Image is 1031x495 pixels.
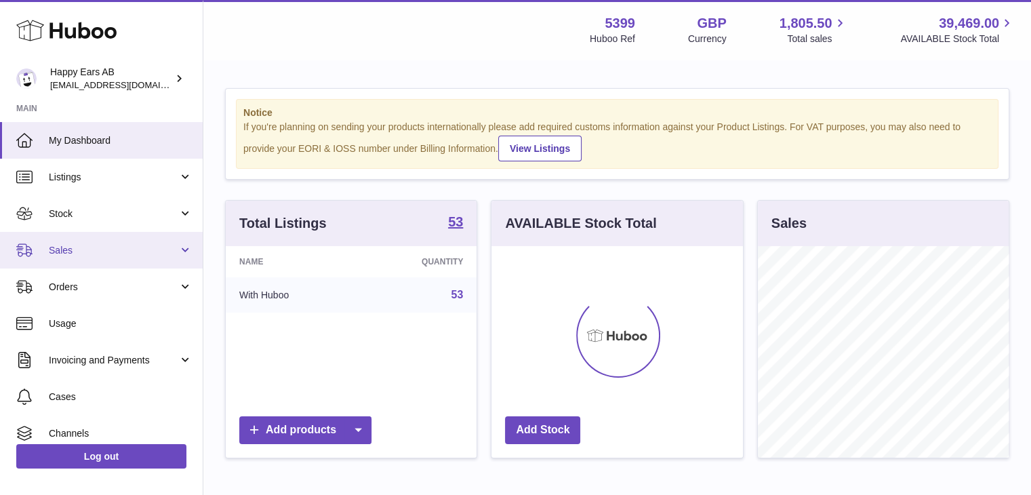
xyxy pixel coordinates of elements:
[226,246,358,277] th: Name
[505,416,580,444] a: Add Stock
[49,317,193,330] span: Usage
[900,14,1015,45] a: 39,469.00 AVAILABLE Stock Total
[787,33,847,45] span: Total sales
[451,289,464,300] a: 53
[900,33,1015,45] span: AVAILABLE Stock Total
[49,354,178,367] span: Invoicing and Payments
[498,136,582,161] a: View Listings
[49,281,178,294] span: Orders
[780,14,832,33] span: 1,805.50
[939,14,999,33] span: 39,469.00
[50,66,172,92] div: Happy Ears AB
[505,214,656,233] h3: AVAILABLE Stock Total
[697,14,726,33] strong: GBP
[226,277,358,313] td: With Huboo
[49,207,178,220] span: Stock
[243,106,991,119] strong: Notice
[239,214,327,233] h3: Total Listings
[771,214,807,233] h3: Sales
[780,14,848,45] a: 1,805.50 Total sales
[590,33,635,45] div: Huboo Ref
[49,244,178,257] span: Sales
[605,14,635,33] strong: 5399
[239,416,371,444] a: Add products
[16,444,186,469] a: Log out
[358,246,477,277] th: Quantity
[50,79,199,90] span: [EMAIL_ADDRESS][DOMAIN_NAME]
[688,33,727,45] div: Currency
[448,215,463,231] a: 53
[49,134,193,147] span: My Dashboard
[448,215,463,229] strong: 53
[243,121,991,161] div: If you're planning on sending your products internationally please add required customs informati...
[49,171,178,184] span: Listings
[49,427,193,440] span: Channels
[49,391,193,403] span: Cases
[16,68,37,89] img: 3pl@happyearsearplugs.com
